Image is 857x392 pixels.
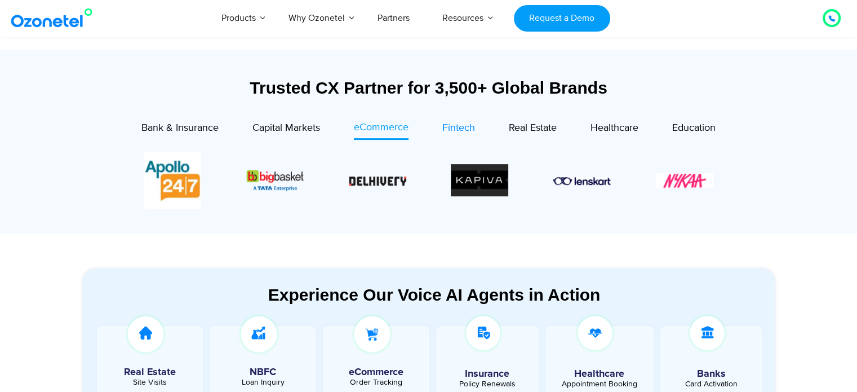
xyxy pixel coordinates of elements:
a: Capital Markets [252,120,320,139]
a: Fintech [442,120,475,139]
a: Education [672,120,716,139]
div: Policy Renewals [442,380,533,388]
div: Experience Our Voice AI Agents in Action [94,285,775,305]
a: Bank & Insurance [141,120,219,139]
a: Request a Demo [514,5,610,32]
div: Order Tracking [328,378,424,386]
h5: Real Estate [103,367,198,377]
div: Site Visits [103,378,198,386]
h5: NBFC [215,367,310,377]
a: eCommerce [354,120,408,140]
span: Fintech [442,122,475,134]
span: Healthcare [590,122,638,134]
h5: eCommerce [328,367,424,377]
span: Capital Markets [252,122,320,134]
div: Card Activation [666,380,757,388]
h5: Banks [666,369,757,379]
a: Real Estate [509,120,557,139]
div: Trusted CX Partner for 3,500+ Global Brands [82,78,775,98]
a: Healthcare [590,120,638,139]
span: Education [672,122,716,134]
div: Loan Inquiry [215,378,310,386]
span: Bank & Insurance [141,122,219,134]
h5: Healthcare [554,369,645,379]
h5: Insurance [442,369,533,379]
span: Real Estate [509,122,557,134]
span: eCommerce [354,121,408,134]
div: Appointment Booking [554,380,645,388]
div: Image Carousel [144,152,713,209]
